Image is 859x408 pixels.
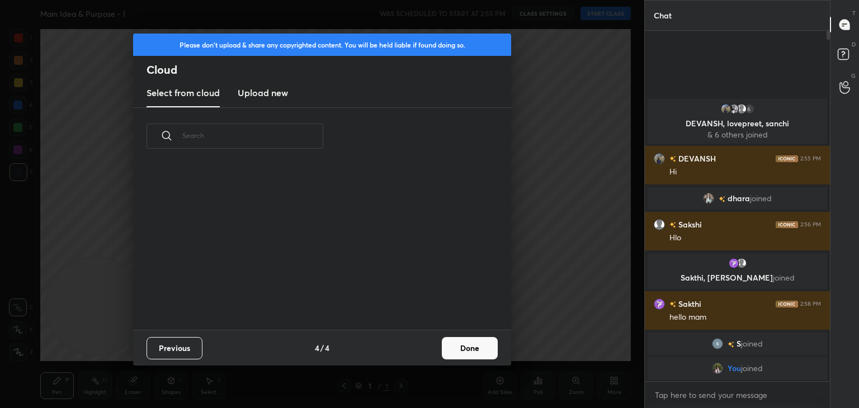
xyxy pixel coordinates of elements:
img: no-rating-badge.077c3623.svg [719,196,725,202]
div: 2:58 PM [800,301,821,307]
h6: Sakshi [676,219,702,230]
span: S [737,339,741,348]
img: default.png [736,103,747,115]
div: 2:56 PM [800,221,821,228]
h3: Upload new [238,86,288,99]
img: 159309efc3c846b69e7d23759865efef.42466288_3 [712,338,723,349]
img: d32a3653a59a4f6dbabcf5fd46e7bda8.jpg [712,363,723,374]
h6: DEVANSH [676,153,716,164]
input: Search [182,112,323,159]
p: G [851,72,856,80]
p: & 6 others joined [654,130,820,139]
h4: / [320,342,324,354]
span: You [728,364,741,373]
div: Please don't upload & share any copyrighted content. You will be held liable if found doing so. [133,34,511,56]
img: b733b447c918444bb4deca1f11c19497.jpg [654,153,665,164]
img: 3 [654,298,665,310]
div: Hlo [669,233,821,244]
img: 7db24619b17d4e8cb72bb977f3211909.jpg [728,103,739,115]
span: dhara [728,194,750,203]
span: joined [741,364,763,373]
div: grid [645,97,830,382]
button: Previous [147,337,202,359]
div: hello mam [669,312,821,323]
h2: Cloud [147,63,511,77]
img: no-rating-badge.077c3623.svg [669,222,676,228]
h6: Sakthi [676,298,701,310]
p: DEVANSH, lovepreet, sanchi [654,119,820,128]
h4: 4 [315,342,319,354]
p: D [852,40,856,49]
img: no-rating-badge.077c3623.svg [669,156,676,162]
div: 6 [744,103,755,115]
img: iconic-dark.1390631f.png [776,301,798,307]
p: T [852,9,856,17]
img: 55f3292f1a1f48a89eda108a935b3ee8.jpg [703,193,714,204]
img: iconic-dark.1390631f.png [776,155,798,162]
img: b733b447c918444bb4deca1f11c19497.jpg [720,103,731,115]
span: joined [741,339,763,348]
p: Sakthi, [PERSON_NAME] [654,273,820,282]
span: joined [773,272,795,283]
img: no-rating-badge.077c3623.svg [728,341,734,348]
span: joined [750,194,772,203]
p: Chat [645,1,681,30]
button: Done [442,337,498,359]
div: 2:55 PM [800,155,821,162]
img: default.png [736,258,747,269]
div: Hi [669,167,821,178]
h4: 4 [325,342,329,354]
img: iconic-dark.1390631f.png [776,221,798,228]
img: 3 [728,258,739,269]
img: default.png [654,219,665,230]
img: no-rating-badge.077c3623.svg [669,301,676,307]
h3: Select from cloud [147,86,220,99]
